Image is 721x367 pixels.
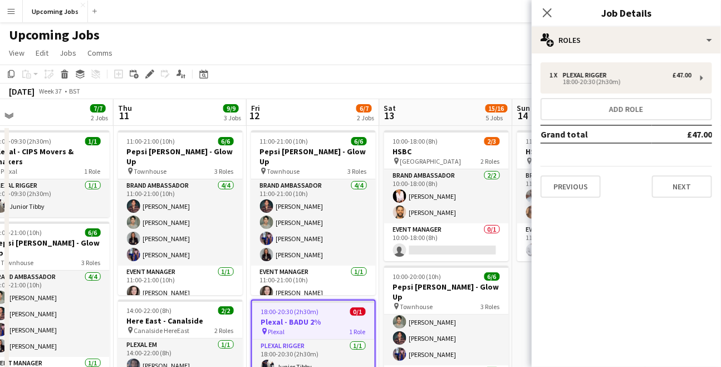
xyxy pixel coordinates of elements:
[127,306,172,315] span: 14:00-22:00 (8h)
[484,272,500,281] span: 6/6
[384,223,509,261] app-card-role: Event Manager0/110:00-18:00 (8h)
[251,130,376,295] app-job-card: 11:00-21:00 (10h)6/6Pepsi [PERSON_NAME] - Glow Up Townhouse3 RolesBrand Ambassador4/411:00-21:00 ...
[127,137,175,145] span: 11:00-21:00 (10h)
[382,109,396,122] span: 13
[357,114,374,122] div: 2 Jobs
[37,87,65,95] span: Week 37
[116,109,132,122] span: 11
[118,146,243,167] h3: Pepsi [PERSON_NAME] - Glow Up
[85,167,101,175] span: 1 Role
[526,137,571,145] span: 11:00-17:00 (6h)
[517,223,642,261] app-card-role: Event Manager1/111:00-17:00 (6h)[PERSON_NAME]
[134,326,190,335] span: Canalside HereEast
[118,130,243,295] app-job-card: 11:00-21:00 (10h)6/6Pepsi [PERSON_NAME] - Glow Up Townhouse3 RolesBrand Ambassador4/411:00-21:00 ...
[532,6,721,20] h3: Job Details
[118,316,243,326] h3: Here East - Canalside
[351,137,367,145] span: 6/6
[517,103,531,113] span: Sun
[384,282,509,302] h3: Pepsi [PERSON_NAME] - Glow Up
[268,327,285,336] span: Plexal
[215,326,234,335] span: 2 Roles
[350,307,366,316] span: 0/1
[85,137,101,145] span: 1/1
[652,125,712,143] td: £47.00
[251,266,376,304] app-card-role: Event Manager1/111:00-21:00 (10h)[PERSON_NAME]
[350,327,366,336] span: 1 Role
[31,46,53,60] a: Edit
[90,104,106,112] span: 7/7
[251,103,260,113] span: Fri
[218,137,234,145] span: 6/6
[541,98,712,120] button: Add role
[393,137,438,145] span: 10:00-18:00 (8h)
[55,46,81,60] a: Jobs
[393,272,442,281] span: 10:00-20:00 (10h)
[356,104,372,112] span: 6/7
[384,103,396,113] span: Sat
[118,103,132,113] span: Thu
[541,125,652,143] td: Grand total
[485,104,508,112] span: 15/16
[91,114,108,122] div: 2 Jobs
[218,306,234,315] span: 2/2
[541,175,601,198] button: Previous
[1,258,34,267] span: Townhouse
[532,27,721,53] div: Roles
[251,146,376,167] h3: Pepsi [PERSON_NAME] - Glow Up
[673,71,691,79] div: £47.00
[215,167,234,175] span: 3 Roles
[550,71,563,79] div: 1 x
[85,228,101,237] span: 6/6
[484,137,500,145] span: 2/3
[134,167,167,175] span: Townhouse
[384,169,509,223] app-card-role: Brand Ambassador2/210:00-18:00 (8h)[PERSON_NAME][PERSON_NAME]
[23,1,88,22] button: Upcoming Jobs
[267,167,300,175] span: Townhouse
[516,109,531,122] span: 14
[60,48,76,58] span: Jobs
[36,48,48,58] span: Edit
[224,114,241,122] div: 3 Jobs
[384,130,509,261] app-job-card: 10:00-18:00 (8h)2/3HSBC [GEOGRAPHIC_DATA]2 RolesBrand Ambassador2/210:00-18:00 (8h)[PERSON_NAME][...
[69,87,80,95] div: BST
[400,302,433,311] span: Townhouse
[486,114,507,122] div: 5 Jobs
[550,79,691,85] div: 18:00-20:30 (2h30m)
[517,146,642,156] h3: HSBC
[384,279,509,365] app-card-role: Brand Ambassador4/410:00-20:00 (10h)[PERSON_NAME][PERSON_NAME][PERSON_NAME][PERSON_NAME]
[260,137,308,145] span: 11:00-21:00 (10h)
[384,146,509,156] h3: HSBC
[83,46,117,60] a: Comms
[82,258,101,267] span: 3 Roles
[652,175,712,198] button: Next
[9,86,35,97] div: [DATE]
[9,48,24,58] span: View
[87,48,112,58] span: Comms
[481,302,500,311] span: 3 Roles
[252,317,375,327] h3: Plexal - BADU 2%
[517,130,642,261] app-job-card: 11:00-17:00 (6h)3/3HSBC Westfield - Shepherd's [PERSON_NAME]2 RolesBrand Ambassador2/211:00-17:00...
[563,71,611,79] div: Plexal Rigger
[348,167,367,175] span: 3 Roles
[261,307,319,316] span: 18:00-20:30 (2h30m)
[4,46,29,60] a: View
[118,266,243,304] app-card-role: Event Manager1/111:00-21:00 (10h)[PERSON_NAME]
[400,157,462,165] span: [GEOGRAPHIC_DATA]
[1,167,18,175] span: Plexal
[223,104,239,112] span: 9/9
[249,109,260,122] span: 12
[118,179,243,266] app-card-role: Brand Ambassador4/411:00-21:00 (10h)[PERSON_NAME][PERSON_NAME][PERSON_NAME][PERSON_NAME]
[517,169,642,223] app-card-role: Brand Ambassador2/211:00-17:00 (6h)[PERSON_NAME][PERSON_NAME]
[9,27,100,43] h1: Upcoming Jobs
[481,157,500,165] span: 2 Roles
[251,179,376,266] app-card-role: Brand Ambassador4/411:00-21:00 (10h)[PERSON_NAME][PERSON_NAME][PERSON_NAME][PERSON_NAME]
